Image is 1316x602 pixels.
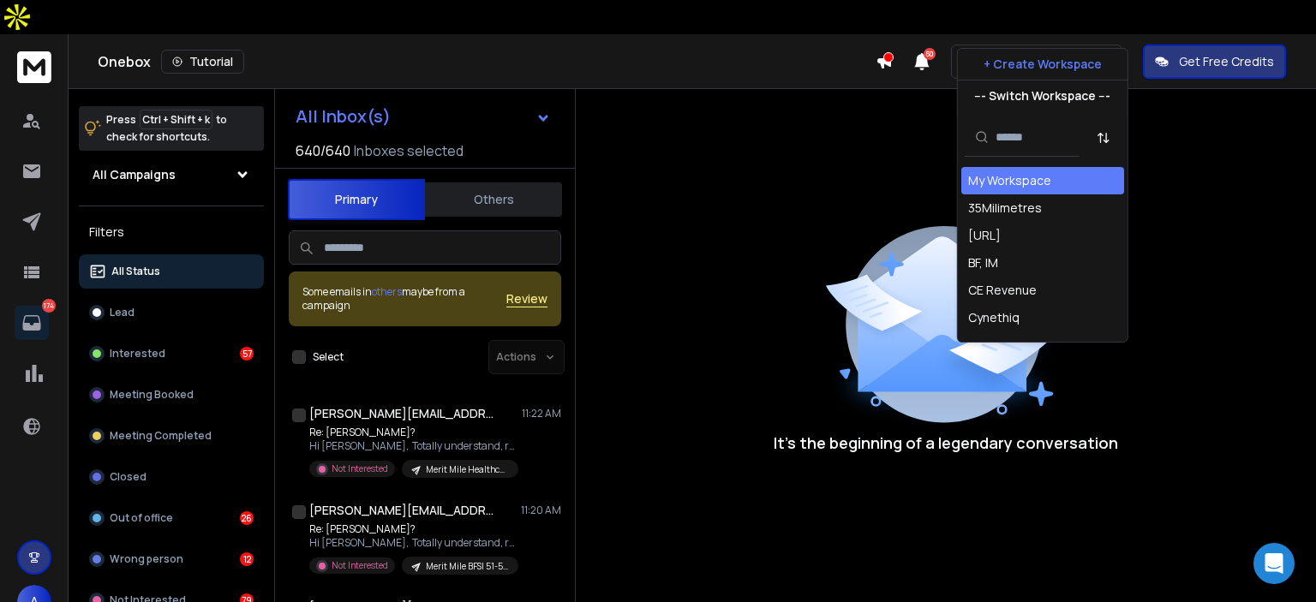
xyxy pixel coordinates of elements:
[1143,45,1286,79] button: Get Free Credits
[309,405,498,422] h1: [PERSON_NAME][EMAIL_ADDRESS][PERSON_NAME][DOMAIN_NAME]
[79,501,264,535] button: Out of office26
[968,282,1037,299] div: CE Revenue
[240,552,254,566] div: 12
[302,285,506,313] div: Some emails in maybe from a campaign
[506,290,547,307] button: Review
[240,347,254,361] div: 57
[98,50,876,74] div: Onebox
[332,462,388,475] p: Not Interested
[106,111,227,146] p: Press to check for shortcuts.
[968,337,1038,354] div: Dial My Calls
[309,536,515,550] p: Hi [PERSON_NAME], Totally understand, really appreciate
[111,265,160,278] p: All Status
[110,552,183,566] p: Wrong person
[1253,543,1295,584] div: Open Intercom Messenger
[924,48,936,60] span: 50
[296,108,391,125] h1: All Inbox(s)
[309,426,515,439] p: Re: [PERSON_NAME]?
[1179,53,1274,70] p: Get Free Credits
[968,200,1042,217] div: 35Milimetres
[984,56,1102,73] p: + Create Workspace
[161,50,244,74] button: Tutorial
[372,284,402,299] span: others
[240,511,254,525] div: 26
[426,560,508,573] p: Merit Mile BFSI 51-50, [GEOGRAPHIC_DATA]
[774,431,1118,455] p: It’s the beginning of a legendary conversation
[522,407,561,420] p: 11:22 AM
[309,502,498,519] h1: [PERSON_NAME][EMAIL_ADDRESS][DOMAIN_NAME]
[15,306,49,340] a: 174
[313,350,344,364] label: Select
[42,299,56,313] p: 174
[79,337,264,371] button: Interested57
[79,378,264,412] button: Meeting Booked
[110,388,194,402] p: Meeting Booked
[282,99,565,134] button: All Inbox(s)
[968,309,1020,326] div: Cynethiq
[93,166,176,183] h1: All Campaigns
[288,179,425,220] button: Primary
[110,347,165,361] p: Interested
[968,227,1001,244] div: [URL]
[426,463,508,476] p: Merit Mile Healthcare Software , 51-500, [GEOGRAPHIC_DATA]
[425,181,562,218] button: Others
[968,254,998,271] div: BF, IM
[79,419,264,453] button: Meeting Completed
[79,220,264,244] h3: Filters
[110,429,212,443] p: Meeting Completed
[110,511,173,525] p: Out of office
[521,504,561,517] p: 11:20 AM
[140,110,212,129] span: Ctrl + Shift + k
[974,87,1110,104] p: --- Switch Workspace ---
[296,140,350,161] span: 640 / 640
[110,470,147,484] p: Closed
[309,439,515,453] p: Hi [PERSON_NAME], Totally understand, really appreciate
[968,172,1051,189] div: My Workspace
[79,460,264,494] button: Closed
[309,522,515,536] p: Re: [PERSON_NAME]?
[332,559,388,572] p: Not Interested
[79,158,264,192] button: All Campaigns
[110,306,135,319] p: Lead
[79,254,264,289] button: All Status
[958,49,1128,80] button: + Create Workspace
[354,140,464,161] h3: Inboxes selected
[79,295,264,330] button: Lead
[79,542,264,576] button: Wrong person12
[1086,121,1121,155] button: Sort by Sort A-Z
